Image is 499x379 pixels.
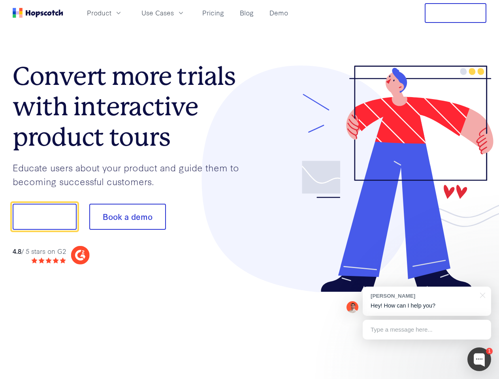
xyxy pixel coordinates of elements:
div: / 5 stars on G2 [13,246,66,256]
img: Mark Spera [346,301,358,313]
button: Product [82,6,127,19]
button: Show me! [13,204,77,230]
div: 1 [486,348,493,355]
a: Demo [266,6,291,19]
h1: Convert more trials with interactive product tours [13,61,250,152]
button: Use Cases [137,6,190,19]
span: Use Cases [141,8,174,18]
p: Educate users about your product and guide them to becoming successful customers. [13,161,250,188]
strong: 4.8 [13,246,21,255]
a: Pricing [199,6,227,19]
button: Book a demo [89,204,166,230]
a: Blog [237,6,257,19]
a: Home [13,8,63,18]
button: Free Trial [425,3,486,23]
div: [PERSON_NAME] [371,292,475,300]
p: Hey! How can I help you? [371,302,483,310]
span: Product [87,8,111,18]
div: Type a message here... [363,320,491,340]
